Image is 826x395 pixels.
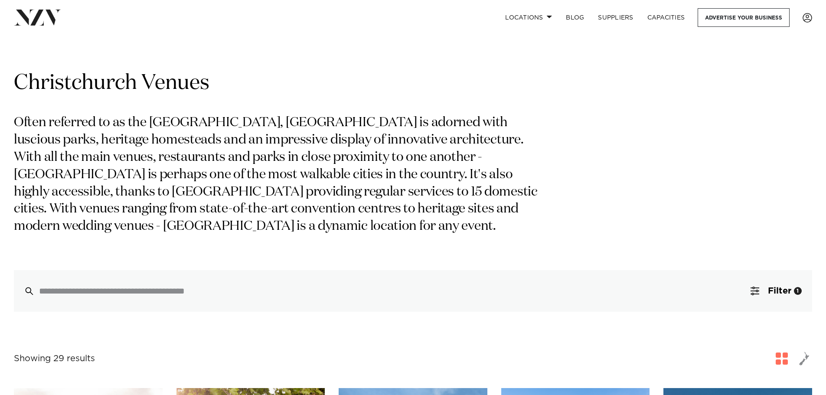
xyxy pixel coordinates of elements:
h1: Christchurch Venues [14,70,812,97]
a: SUPPLIERS [591,8,640,27]
a: Capacities [640,8,692,27]
a: Locations [498,8,559,27]
a: BLOG [559,8,591,27]
p: Often referred to as the [GEOGRAPHIC_DATA], [GEOGRAPHIC_DATA] is adorned with luscious parks, her... [14,114,550,235]
a: Advertise your business [698,8,790,27]
span: Filter [768,287,791,295]
div: 1 [794,287,802,295]
div: Showing 29 results [14,352,95,366]
button: Filter1 [740,270,812,312]
img: nzv-logo.png [14,10,61,25]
